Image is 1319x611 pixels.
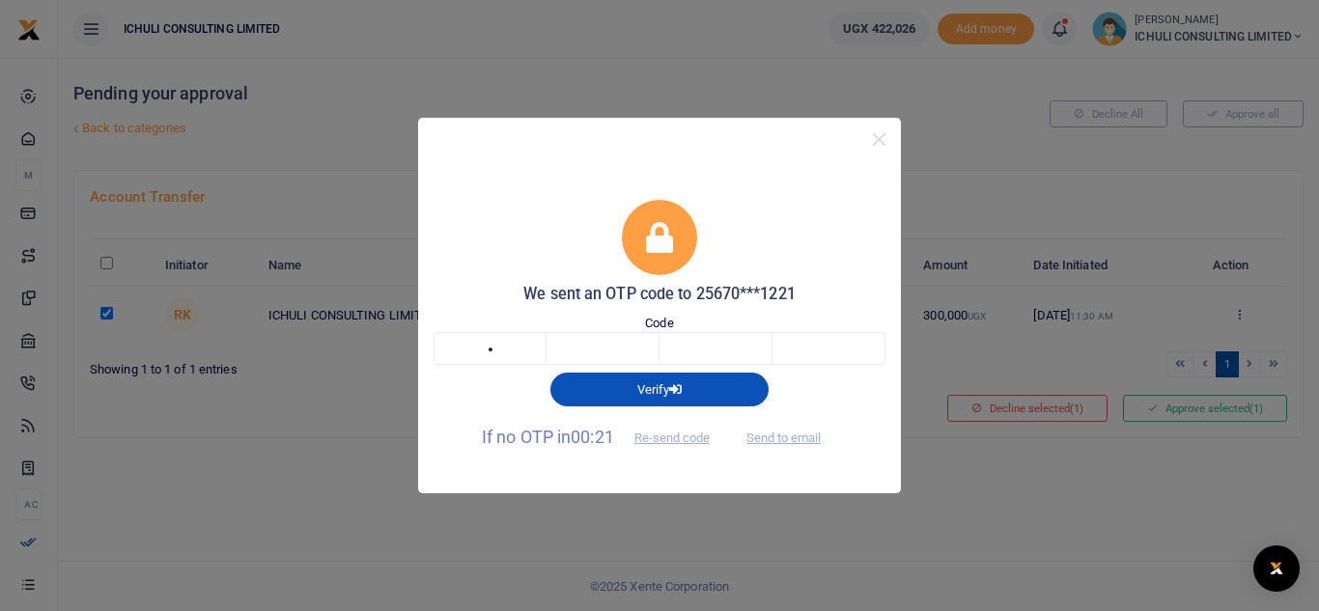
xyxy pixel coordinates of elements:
[865,125,893,153] button: Close
[571,427,614,447] span: 00:21
[1253,545,1300,592] div: Open Intercom Messenger
[482,427,726,447] span: If no OTP in
[550,373,769,405] button: Verify
[645,314,673,333] label: Code
[434,285,885,304] h5: We sent an OTP code to 25670***1221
